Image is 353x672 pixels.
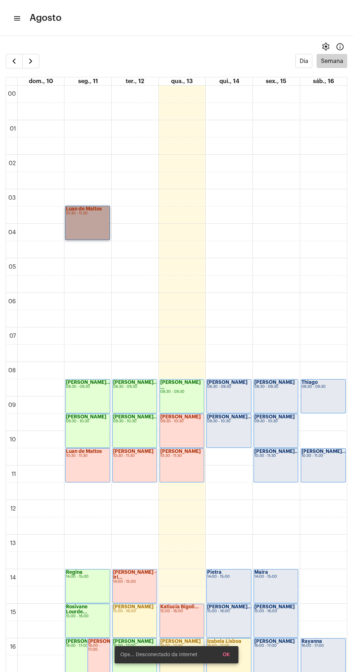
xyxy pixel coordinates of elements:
strong: Regina [66,570,82,575]
div: 08:30 - 09:30 [160,390,204,394]
strong: Maíra [254,570,268,575]
div: 10:30 - 11:30 [66,454,109,458]
strong: [PERSON_NAME]... [66,380,111,385]
div: 06 [7,298,17,305]
div: 10 [8,436,17,443]
strong: [PERSON_NAME] [254,639,295,644]
strong: [PERSON_NAME] [254,380,295,385]
div: 14:00 - 15:00 [254,575,298,579]
div: 08:30 - 09:30 [66,385,109,389]
div: 10:30 - 11:30 [301,454,345,458]
a: 10 de agosto de 2025 [27,77,54,85]
strong: [PERSON_NAME]... [207,414,252,419]
div: 16 [9,644,17,650]
strong: [PERSON_NAME]... [301,449,346,454]
div: 14:00 - 15:00 [207,575,250,579]
button: Dia [295,54,312,68]
strong: [PERSON_NAME] [160,449,201,454]
div: 07 [8,333,17,339]
strong: Pietra [207,570,222,575]
div: 14:00 - 15:00 [113,580,156,584]
mat-icon: Info [336,42,344,51]
div: 15:00 - 16:00 [160,609,204,613]
strong: [PERSON_NAME] - Irl... [113,570,156,580]
strong: Rayanna [301,639,322,644]
div: 15:00 - 16:00 [113,609,156,613]
div: 15:00 - 16:00 [66,614,109,618]
strong: [PERSON_NAME] [254,414,295,419]
div: 16:00 - 17:00 [66,644,109,648]
span: OK [223,652,230,657]
div: 08:30 - 09:30 [254,385,298,389]
div: 09:30 - 10:30 [254,419,298,423]
strong: [PERSON_NAME] [160,414,201,419]
a: 12 de agosto de 2025 [124,77,146,85]
strong: [PERSON_NAME]... [254,449,299,454]
div: 14:00 - 15:00 [66,575,109,579]
div: 08:30 - 09:30 [113,385,156,389]
div: 09:30 - 10:30 [113,419,156,423]
strong: [PERSON_NAME] [113,449,153,454]
div: 09:30 - 10:30 [66,419,109,423]
strong: [PERSON_NAME] [113,604,153,609]
strong: [PERSON_NAME]... [113,414,158,419]
button: Semana [317,54,347,68]
a: 15 de agosto de 2025 [264,77,288,85]
div: 09:30 - 10:30 [160,419,204,423]
div: 02 [7,160,17,167]
div: 01 [8,126,17,132]
button: Semana Anterior [6,54,23,68]
strong: [PERSON_NAME]... [113,380,158,385]
div: 15:00 - 16:00 [207,609,250,613]
div: 10:30 - 11:30 [113,454,156,458]
div: 13 [9,540,17,546]
a: 11 de agosto de 2025 [77,77,99,85]
strong: [PERSON_NAME] [207,380,247,385]
div: 11 [10,471,17,477]
div: 04 [7,229,17,236]
strong: Luan de Mattos [66,449,102,454]
div: 10:30 - 11:30 [254,454,298,458]
button: Info [333,40,347,54]
div: 14 [9,575,17,581]
div: 05 [7,264,17,270]
strong: [PERSON_NAME] [66,639,106,644]
div: 15:00 - 16:00 [254,609,298,613]
strong: [PERSON_NAME] ... [160,380,201,390]
span: Ops... Desconectado da internet [120,651,197,658]
button: settings [318,40,333,54]
span: settings [321,42,330,51]
a: 16 de agosto de 2025 [312,77,335,85]
strong: Rosivane Lourde... [66,604,88,614]
strong: Thiago [301,380,318,385]
a: 14 de agosto de 2025 [218,77,241,85]
div: 12 [9,505,17,512]
strong: Katiucia Bigoli... [160,604,199,609]
div: 15 [9,609,17,616]
strong: [PERSON_NAME] [254,604,295,609]
div: 00 [6,91,17,97]
div: 08:30 - 09:30 [301,385,345,389]
mat-icon: sidenav icon [13,14,20,23]
div: 10:30 - 11:30 [160,454,204,458]
strong: [PERSON_NAME]... [88,639,133,644]
strong: [PERSON_NAME] [66,414,106,419]
div: 09 [7,402,17,408]
div: 08:30 - 09:30 [207,385,250,389]
button: OK [217,648,236,661]
span: Agosto [30,12,62,24]
div: 03 [7,195,17,201]
div: 16:00 - 17:00 [301,644,345,648]
button: Próximo Semana [22,54,39,68]
div: 08 [7,367,17,374]
div: 09:30 - 10:30 [207,419,250,423]
strong: [PERSON_NAME]... [207,604,252,609]
div: 16:00 - 17:00 [88,644,109,652]
a: 13 de agosto de 2025 [170,77,194,85]
div: 16:00 - 17:00 [254,644,298,648]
